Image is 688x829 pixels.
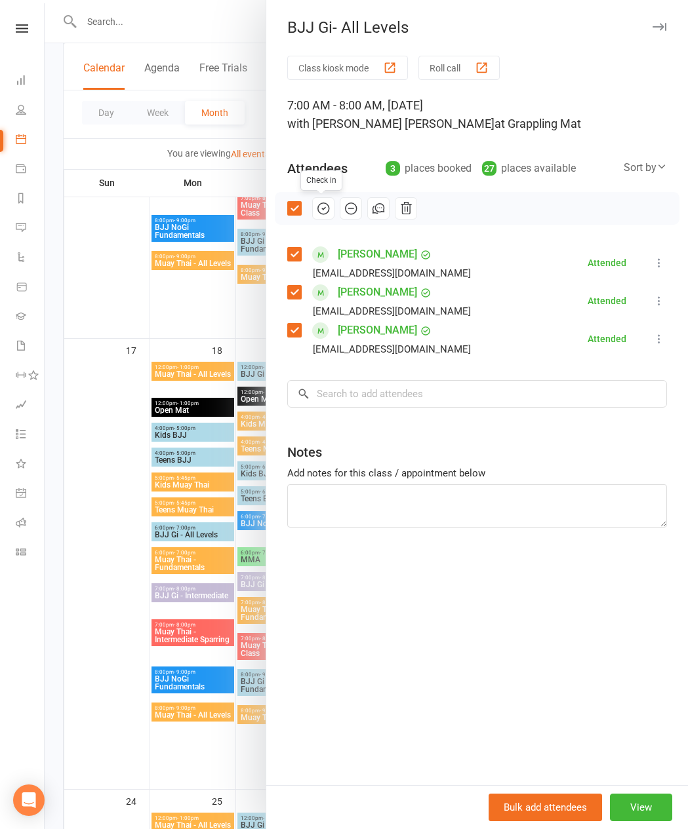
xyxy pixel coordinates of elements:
[588,334,626,343] div: Attended
[16,539,45,568] a: Class kiosk mode
[287,96,667,133] div: 7:00 AM - 8:00 AM, [DATE]
[313,341,471,358] div: [EMAIL_ADDRESS][DOMAIN_NAME]
[313,303,471,320] div: [EMAIL_ADDRESS][DOMAIN_NAME]
[489,794,602,821] button: Bulk add attendees
[287,159,348,178] div: Attendees
[495,117,581,130] span: at Grappling Mat
[287,443,322,461] div: Notes
[13,784,45,816] div: Open Intercom Messenger
[624,159,667,176] div: Sort by
[16,450,45,480] a: What's New
[338,244,417,265] a: [PERSON_NAME]
[482,161,496,176] div: 27
[386,159,472,178] div: places booked
[338,282,417,303] a: [PERSON_NAME]
[287,117,495,130] span: with [PERSON_NAME] [PERSON_NAME]
[338,320,417,341] a: [PERSON_NAME]
[16,155,45,185] a: Payments
[418,56,500,80] button: Roll call
[287,465,667,481] div: Add notes for this class / appointment below
[16,126,45,155] a: Calendar
[16,273,45,303] a: Product Sales
[16,480,45,509] a: General attendance kiosk mode
[16,67,45,96] a: Dashboard
[482,159,576,178] div: places available
[16,96,45,126] a: People
[610,794,672,821] button: View
[16,509,45,539] a: Roll call kiosk mode
[386,161,400,176] div: 3
[588,296,626,305] div: Attended
[588,258,626,267] div: Attended
[313,265,471,282] div: [EMAIL_ADDRESS][DOMAIN_NAME]
[266,18,688,37] div: BJJ Gi- All Levels
[16,185,45,214] a: Reports
[16,391,45,421] a: Assessments
[300,170,342,191] div: Check in
[287,380,667,408] input: Search to add attendees
[287,56,408,80] button: Class kiosk mode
